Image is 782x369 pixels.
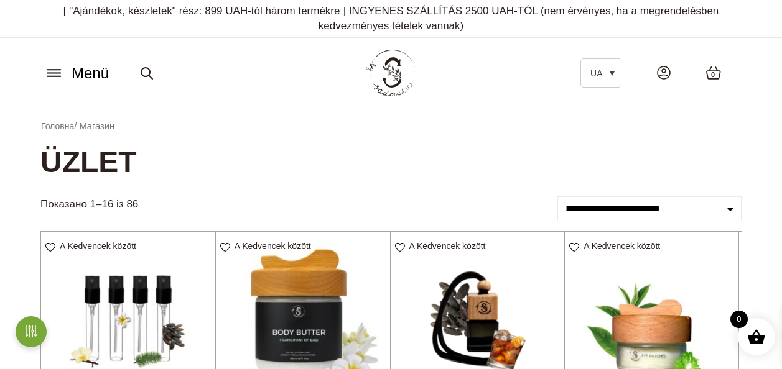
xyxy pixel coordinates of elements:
a: A Kedvencek között [395,241,490,251]
img: unfavourite.svg [45,243,55,252]
span: 0 [711,70,715,80]
span: UA [590,68,602,78]
span: A Kedvencek között [235,241,311,251]
span: A Kedvencek között [584,241,660,251]
span: Menü [72,62,109,84]
span: A Kedvencek között [60,241,136,251]
p: Показано 1–16 із 86 [40,197,138,212]
a: 0 [693,53,734,93]
span: A Kedvencek között [409,241,486,251]
nav: Zsemlemorzsa [41,119,741,133]
img: unfavourite.svg [395,243,405,252]
a: A Kedvencek között [220,241,315,251]
img: ÍRTA: SADOVSKIY [366,50,416,96]
img: unfavourite.svg [220,243,230,252]
a: A Kedvencek között [45,241,141,251]
img: unfavourite.svg [569,243,579,252]
a: Головна [41,121,74,131]
button: Menü [40,61,113,85]
select: Замовлення магазину [557,196,742,221]
span: 0 [730,311,748,328]
a: A Kedvencek között [569,241,664,251]
h1: Üzlet [40,143,742,181]
a: UA [580,58,621,88]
